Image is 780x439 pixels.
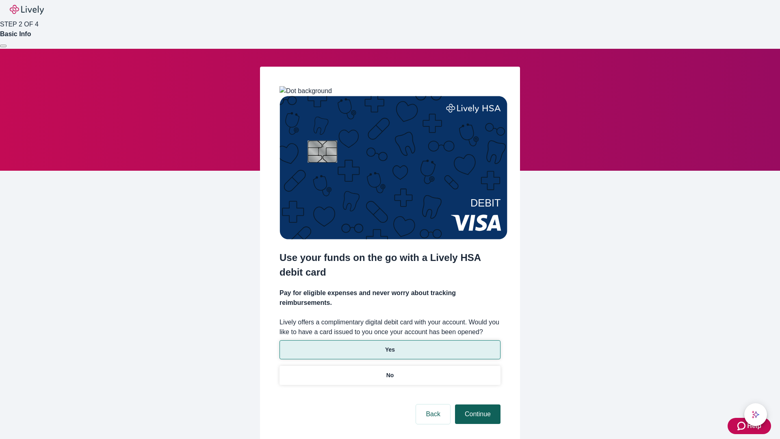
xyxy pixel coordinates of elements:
h4: Pay for eligible expenses and never worry about tracking reimbursements. [279,288,500,308]
img: Dot background [279,86,332,96]
button: No [279,366,500,385]
img: Debit card [279,96,507,239]
button: Yes [279,340,500,359]
img: Lively [10,5,44,15]
button: Back [416,404,450,424]
svg: Zendesk support icon [737,421,747,431]
label: Lively offers a complimentary digital debit card with your account. Would you like to have a card... [279,317,500,337]
button: Zendesk support iconHelp [728,418,771,434]
h2: Use your funds on the go with a Lively HSA debit card [279,250,500,280]
p: Yes [385,346,395,354]
button: chat [744,403,767,426]
span: Help [747,421,761,431]
svg: Lively AI Assistant [752,411,760,419]
p: No [386,371,394,380]
button: Continue [455,404,500,424]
